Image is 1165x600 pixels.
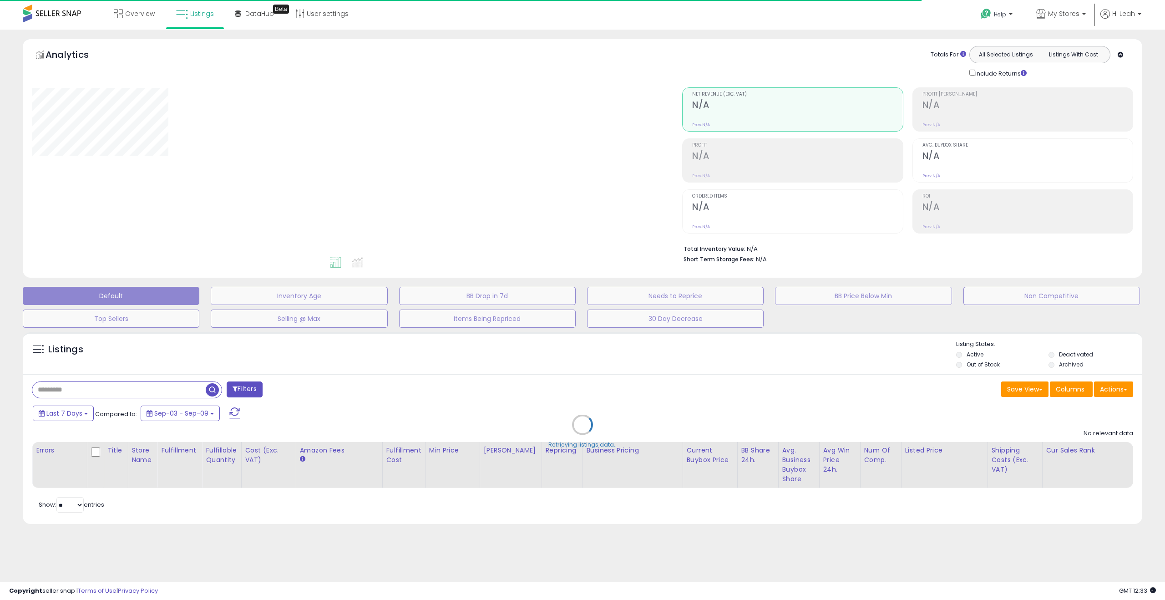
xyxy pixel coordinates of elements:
[23,287,199,305] button: Default
[922,224,940,229] small: Prev: N/A
[692,224,710,229] small: Prev: N/A
[692,194,902,199] span: Ordered Items
[23,310,199,328] button: Top Sellers
[211,287,387,305] button: Inventory Age
[931,51,966,59] div: Totals For
[399,287,576,305] button: BB Drop in 7d
[692,92,902,97] span: Net Revenue (Exc. VAT)
[245,9,274,18] span: DataHub
[922,122,940,127] small: Prev: N/A
[994,10,1006,18] span: Help
[756,255,767,264] span: N/A
[684,255,755,263] b: Short Term Storage Fees:
[962,68,1038,78] div: Include Returns
[125,9,155,18] span: Overview
[972,49,1040,61] button: All Selected Listings
[273,5,289,14] div: Tooltip anchor
[922,151,1133,163] h2: N/A
[692,151,902,163] h2: N/A
[548,441,617,449] div: Retrieving listings data..
[922,100,1133,112] h2: N/A
[922,143,1133,148] span: Avg. Buybox Share
[587,310,764,328] button: 30 Day Decrease
[692,202,902,214] h2: N/A
[684,243,1126,254] li: N/A
[1039,49,1107,61] button: Listings With Cost
[1048,9,1079,18] span: My Stores
[980,8,992,20] i: Get Help
[692,143,902,148] span: Profit
[190,9,214,18] span: Listings
[587,287,764,305] button: Needs to Reprice
[692,100,902,112] h2: N/A
[692,173,710,178] small: Prev: N/A
[963,287,1140,305] button: Non Competitive
[775,287,952,305] button: BB Price Below Min
[692,122,710,127] small: Prev: N/A
[46,48,106,63] h5: Analytics
[1112,9,1135,18] span: Hi Leah
[399,310,576,328] button: Items Being Repriced
[1100,9,1141,30] a: Hi Leah
[211,310,387,328] button: Selling @ Max
[922,202,1133,214] h2: N/A
[922,173,940,178] small: Prev: N/A
[922,194,1133,199] span: ROI
[684,245,745,253] b: Total Inventory Value:
[973,1,1022,30] a: Help
[922,92,1133,97] span: Profit [PERSON_NAME]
